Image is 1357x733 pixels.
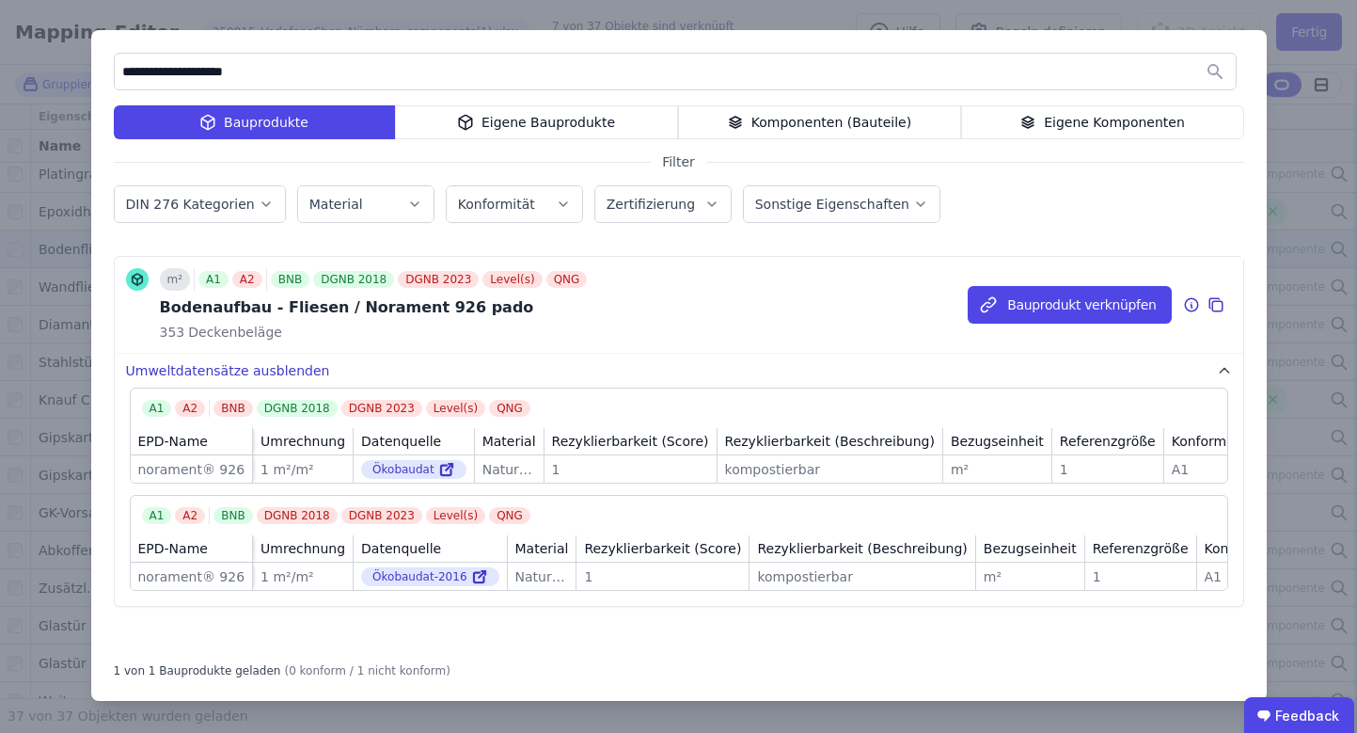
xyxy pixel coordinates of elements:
div: norament® 926 [138,567,245,586]
div: A1 [1205,567,1282,586]
div: Umrechnung [260,432,345,451]
div: A1 [198,271,229,288]
button: DIN 276 Kategorien [115,186,285,222]
div: kompostierbar [725,460,935,479]
div: 1 m²/m² [260,567,345,586]
div: Naturkautschuk [482,460,536,479]
div: Konformität [1172,432,1249,451]
div: 1 m²/m² [260,460,345,479]
div: A1 [142,400,172,417]
div: QNG [489,400,530,417]
div: norament® 926 [138,460,245,479]
div: EPD-Name [138,432,208,451]
div: Bauprodukte [114,105,395,139]
div: Material [515,539,569,558]
button: Umweltdatensätze ausblenden [115,354,1243,388]
div: kompostierbar [757,567,967,586]
div: DGNB 2018 [313,271,394,288]
div: Level(s) [426,507,485,524]
div: A2 [232,271,262,288]
div: 1 [552,460,709,479]
div: Datenquelle [361,432,441,451]
div: m² [951,460,1044,479]
div: A1 [142,507,172,524]
div: 1 [584,567,741,586]
div: Bezugseinheit [951,432,1044,451]
div: Rezyklierbarkeit (Score) [584,539,741,558]
div: Bezugseinheit [984,539,1077,558]
div: 1 [1093,567,1189,586]
button: Zertifizierung [595,186,731,222]
div: BNB [271,271,309,288]
label: Sonstige Eigenschaften [755,197,913,212]
div: Rezyklierbarkeit (Beschreibung) [757,539,967,558]
div: (0 konform / 1 nicht konform) [284,656,450,678]
span: 353 [160,323,185,342]
div: Umrechnung [260,539,345,558]
div: DGNB 2023 [341,400,422,417]
div: Komponenten (Bauteile) [678,105,961,139]
div: A2 [175,507,205,524]
div: Rezyklierbarkeit (Score) [552,432,709,451]
div: A1 [1172,460,1249,479]
div: QNG [489,507,530,524]
label: DIN 276 Kategorien [126,197,259,212]
div: Naturkautschuk [515,567,569,586]
button: Sonstige Eigenschaften [744,186,939,222]
label: Zertifizierung [607,197,699,212]
div: BNB [213,507,252,524]
div: Ökobaudat-2016 [361,567,498,586]
div: Referenzgröße [1093,539,1189,558]
span: Deckenbeläge [184,323,282,342]
div: QNG [546,271,588,288]
div: Eigene Bauprodukte [395,105,678,139]
div: BNB [213,400,252,417]
div: Referenzgröße [1060,432,1156,451]
button: Material [298,186,434,222]
button: Konformität [447,186,582,222]
label: Konformität [458,197,539,212]
div: EPD-Name [138,539,208,558]
button: Bauprodukt verknüpfen [968,286,1171,324]
div: DGNB 2018 [257,507,338,524]
div: Level(s) [482,271,542,288]
div: Material [482,432,536,451]
div: Ökobaudat [361,460,466,479]
div: Rezyklierbarkeit (Beschreibung) [725,432,935,451]
div: m² [160,268,191,291]
div: Bodenaufbau - Fliesen / Norament 926 pado [160,296,592,319]
span: Filter [651,152,706,171]
div: Konformität [1205,539,1282,558]
label: Material [309,197,367,212]
div: Level(s) [426,400,485,417]
div: DGNB 2023 [341,507,422,524]
div: Eigene Komponenten [961,105,1244,139]
div: 1 von 1 Bauprodukte geladen [114,656,281,678]
div: m² [984,567,1077,586]
div: DGNB 2023 [398,271,479,288]
div: A2 [175,400,205,417]
div: DGNB 2018 [257,400,338,417]
div: 1 [1060,460,1156,479]
div: Datenquelle [361,539,441,558]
